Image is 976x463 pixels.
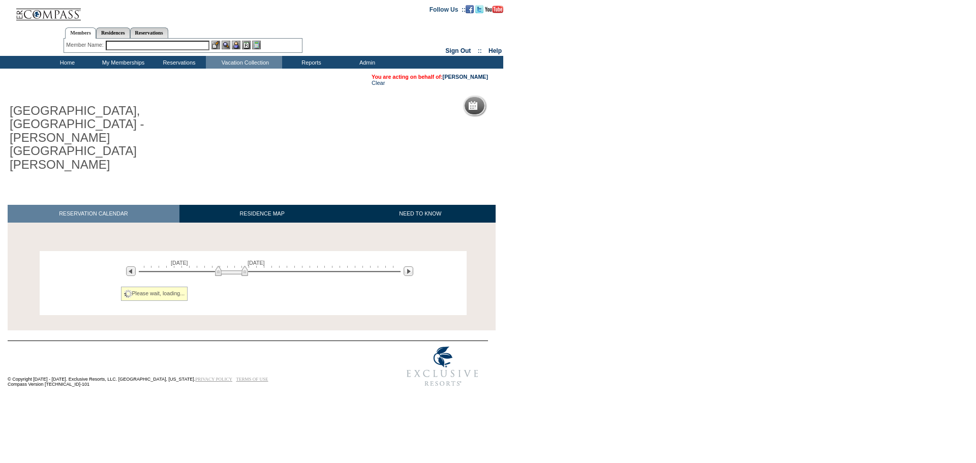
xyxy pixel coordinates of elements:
a: [PERSON_NAME] [443,74,488,80]
a: RESERVATION CALENDAR [8,205,179,223]
div: Member Name: [66,41,105,49]
img: Impersonate [232,41,240,49]
span: :: [478,47,482,54]
a: Subscribe to our YouTube Channel [485,6,503,12]
h1: [GEOGRAPHIC_DATA], [GEOGRAPHIC_DATA] - [PERSON_NAME][GEOGRAPHIC_DATA][PERSON_NAME] [8,102,235,173]
a: TERMS OF USE [236,377,268,382]
a: Residences [96,27,130,38]
a: Sign Out [445,47,471,54]
div: Please wait, loading... [121,287,188,301]
img: Subscribe to our YouTube Channel [485,6,503,13]
img: Exclusive Resorts [397,341,488,392]
span: [DATE] [171,260,188,266]
td: Vacation Collection [206,56,282,69]
a: Help [489,47,502,54]
td: Reports [282,56,338,69]
img: Reservations [242,41,251,49]
td: Home [38,56,94,69]
td: © Copyright [DATE] - [DATE]. Exclusive Resorts, LLC. [GEOGRAPHIC_DATA], [US_STATE]. Compass Versi... [8,342,363,392]
span: You are acting on behalf of: [372,74,488,80]
a: RESIDENCE MAP [179,205,345,223]
h5: Reservation Calendar [481,103,559,109]
td: Admin [338,56,394,69]
span: [DATE] [248,260,265,266]
a: PRIVACY POLICY [195,377,232,382]
td: Reservations [150,56,206,69]
td: Follow Us :: [430,5,466,13]
img: View [222,41,230,49]
a: Follow us on Twitter [475,6,483,12]
img: Become our fan on Facebook [466,5,474,13]
a: Members [65,27,96,39]
a: Become our fan on Facebook [466,6,474,12]
a: Reservations [130,27,168,38]
img: b_edit.gif [211,41,220,49]
img: Next [404,266,413,276]
img: Follow us on Twitter [475,5,483,13]
img: spinner2.gif [124,290,132,298]
img: b_calculator.gif [252,41,261,49]
img: Previous [126,266,136,276]
a: NEED TO KNOW [345,205,496,223]
a: Clear [372,80,385,86]
td: My Memberships [94,56,150,69]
